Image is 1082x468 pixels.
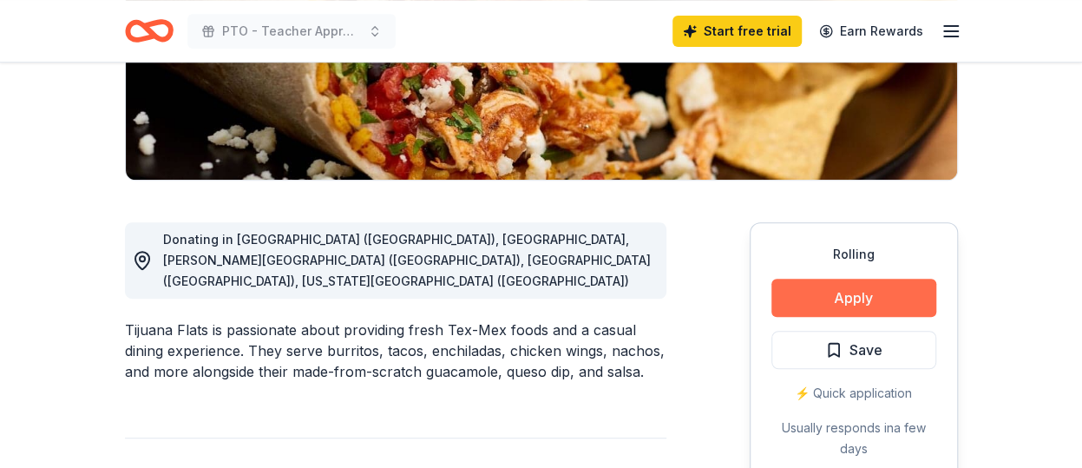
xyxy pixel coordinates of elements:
[672,16,802,47] a: Start free trial
[809,16,934,47] a: Earn Rewards
[771,244,936,265] div: Rolling
[771,331,936,369] button: Save
[771,279,936,317] button: Apply
[187,14,396,49] button: PTO - Teacher Appreciation
[771,383,936,404] div: ⚡️ Quick application
[222,21,361,42] span: PTO - Teacher Appreciation
[163,232,651,288] span: Donating in [GEOGRAPHIC_DATA] ([GEOGRAPHIC_DATA]), [GEOGRAPHIC_DATA], [PERSON_NAME][GEOGRAPHIC_DA...
[771,418,936,459] div: Usually responds in a few days
[125,10,174,51] a: Home
[849,339,882,361] span: Save
[125,320,666,382] div: Tijuana Flats is passionate about providing fresh Tex-Mex foods and a casual dining experience. T...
